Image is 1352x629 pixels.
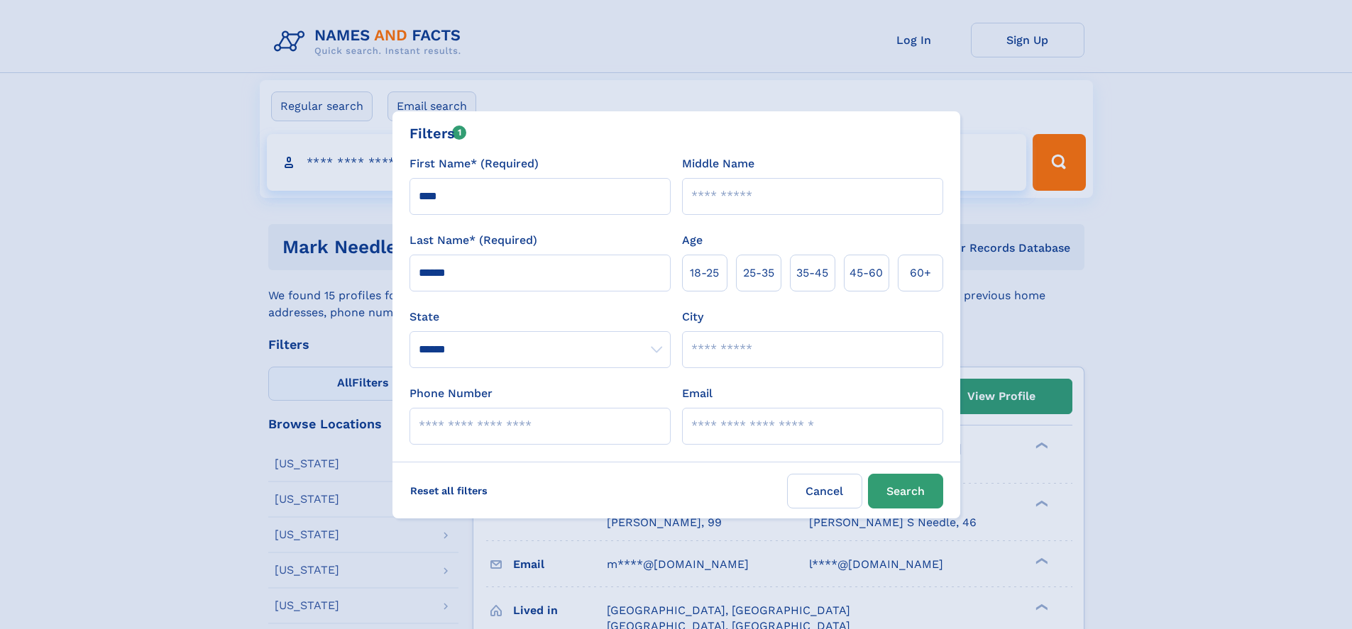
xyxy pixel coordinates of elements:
label: Last Name* (Required) [410,232,537,249]
span: 45‑60 [850,265,883,282]
label: First Name* (Required) [410,155,539,172]
div: Filters [410,123,467,144]
span: 35‑45 [796,265,828,282]
span: 18‑25 [690,265,719,282]
label: City [682,308,703,325]
label: Phone Number [410,385,493,402]
button: Search [868,474,943,508]
span: 60+ [910,265,931,282]
label: Email [682,385,713,402]
label: State [410,308,671,325]
label: Age [682,232,703,249]
label: Cancel [787,474,862,508]
label: Middle Name [682,155,754,172]
label: Reset all filters [401,474,497,508]
span: 25‑35 [743,265,774,282]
